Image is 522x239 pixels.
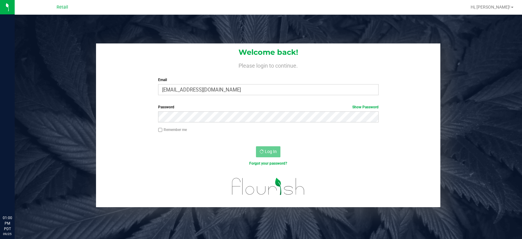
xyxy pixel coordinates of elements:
label: Email [158,77,379,83]
input: Remember me [158,128,162,132]
span: Log In [265,149,277,154]
label: Remember me [158,127,187,133]
h1: Welcome back! [96,48,440,56]
p: 09/25 [3,232,12,236]
a: Forgot your password? [249,161,287,166]
h4: Please login to continue. [96,61,440,69]
span: Retail [57,5,68,10]
img: flourish_logo.svg [225,173,311,200]
p: 01:00 PM PDT [3,215,12,232]
a: Show Password [352,105,379,109]
span: Hi, [PERSON_NAME]! [471,5,510,9]
span: Password [158,105,174,109]
button: Log In [256,146,280,157]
